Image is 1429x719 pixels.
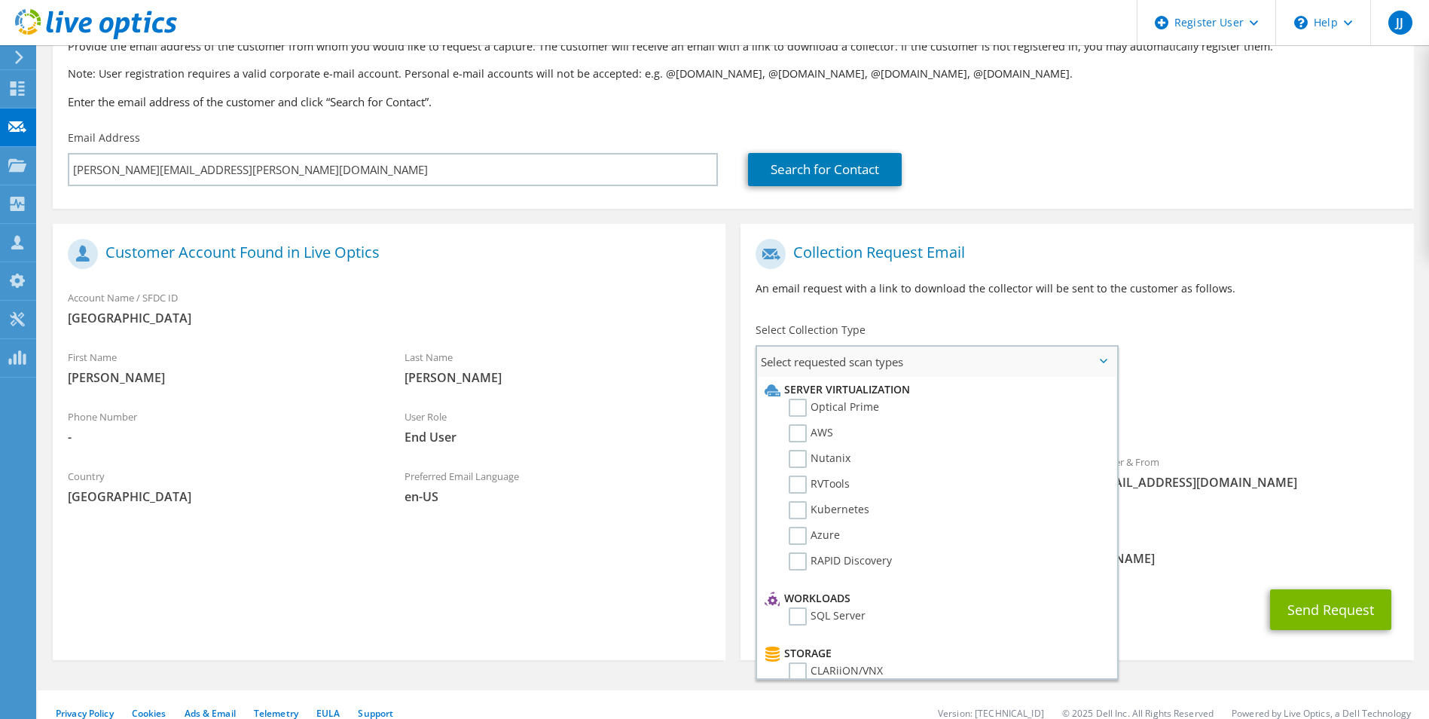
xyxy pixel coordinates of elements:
label: Kubernetes [789,501,869,519]
div: Account Name / SFDC ID [53,282,725,334]
a: Search for Contact [748,153,902,186]
div: CC & Reply To [740,522,1413,574]
p: An email request with a link to download the collector will be sent to the customer as follows. [756,280,1398,297]
div: First Name [53,341,389,393]
button: Send Request [1270,589,1391,630]
label: AWS [789,424,833,442]
p: Provide the email address of the customer from whom you would like to request a capture. The cust... [68,38,1399,55]
h1: Customer Account Found in Live Optics [68,239,703,269]
span: End User [405,429,711,445]
div: Preferred Email Language [389,460,726,512]
span: - [68,429,374,445]
label: Email Address [68,130,140,145]
span: en-US [405,488,711,505]
label: Optical Prime [789,399,879,417]
label: RVTools [789,476,850,494]
h3: Enter the email address of the customer and click “Search for Contact”. [68,93,1399,110]
span: [PERSON_NAME] [405,369,711,386]
svg: \n [1294,16,1308,29]
div: Phone Number [53,401,389,453]
h1: Collection Request Email [756,239,1391,269]
p: Note: User registration requires a valid corporate e-mail account. Personal e-mail accounts will ... [68,66,1399,82]
li: Storage [761,644,1108,662]
div: Last Name [389,341,726,393]
span: [GEOGRAPHIC_DATA] [68,488,374,505]
div: Requested Collections [740,383,1413,439]
label: RAPID Discovery [789,552,892,571]
div: To [740,446,1077,515]
span: [GEOGRAPHIC_DATA] [68,310,710,326]
span: [EMAIL_ADDRESS][DOMAIN_NAME] [1092,474,1399,491]
span: Select requested scan types [757,347,1116,377]
label: SQL Server [789,607,866,626]
div: Country [53,460,389,512]
label: Azure [789,527,840,545]
li: Workloads [761,589,1108,607]
label: Select Collection Type [756,323,866,338]
label: Nutanix [789,450,850,468]
div: Sender & From [1077,446,1414,498]
div: User Role [389,401,726,453]
span: [PERSON_NAME] [68,369,374,386]
label: CLARiiON/VNX [789,662,883,681]
span: JJ [1388,11,1412,35]
li: Server Virtualization [761,381,1108,399]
